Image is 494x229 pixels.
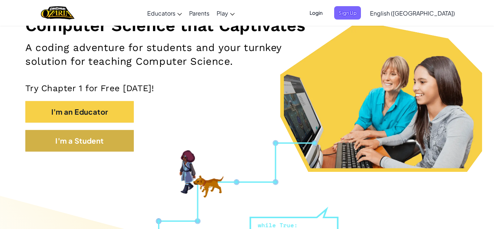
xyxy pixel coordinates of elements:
a: English ([GEOGRAPHIC_DATA]) [366,3,459,23]
p: Try Chapter 1 for Free [DATE]! [25,83,469,94]
img: Home [41,5,74,20]
h2: A coding adventure for students and your turnkey solution for teaching Computer Science. [25,41,322,68]
button: Sign Up [334,6,361,20]
span: Educators [147,9,175,17]
span: Play [217,9,228,17]
button: I'm an Educator [25,101,134,123]
a: Ozaria by CodeCombat logo [41,5,74,20]
button: Login [305,6,327,20]
span: English ([GEOGRAPHIC_DATA]) [370,9,455,17]
a: Play [213,3,238,23]
button: I'm a Student [25,130,134,152]
a: Parents [186,3,213,23]
a: Educators [144,3,186,23]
